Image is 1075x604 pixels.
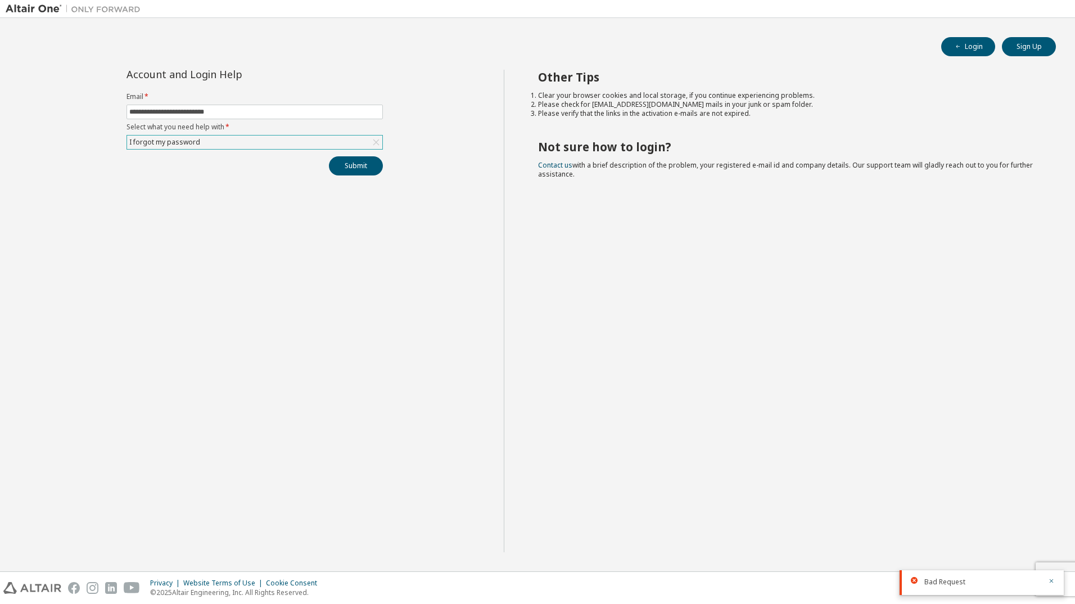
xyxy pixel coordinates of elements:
div: Privacy [150,579,183,588]
a: Contact us [538,160,572,170]
img: linkedin.svg [105,582,117,594]
div: Cookie Consent [266,579,324,588]
span: Bad Request [924,578,965,587]
li: Please verify that the links in the activation e-mails are not expired. [538,109,1036,118]
img: instagram.svg [87,582,98,594]
label: Email [127,92,383,101]
img: altair_logo.svg [3,582,61,594]
h2: Not sure how to login? [538,139,1036,154]
button: Login [941,37,995,56]
button: Sign Up [1002,37,1056,56]
button: Submit [329,156,383,175]
p: © 2025 Altair Engineering, Inc. All Rights Reserved. [150,588,324,597]
div: I forgot my password [128,136,202,148]
h2: Other Tips [538,70,1036,84]
div: Website Terms of Use [183,579,266,588]
div: I forgot my password [127,136,382,149]
li: Clear your browser cookies and local storage, if you continue experiencing problems. [538,91,1036,100]
span: with a brief description of the problem, your registered e-mail id and company details. Our suppo... [538,160,1033,179]
img: youtube.svg [124,582,140,594]
li: Please check for [EMAIL_ADDRESS][DOMAIN_NAME] mails in your junk or spam folder. [538,100,1036,109]
img: Altair One [6,3,146,15]
label: Select what you need help with [127,123,383,132]
img: facebook.svg [68,582,80,594]
div: Account and Login Help [127,70,332,79]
